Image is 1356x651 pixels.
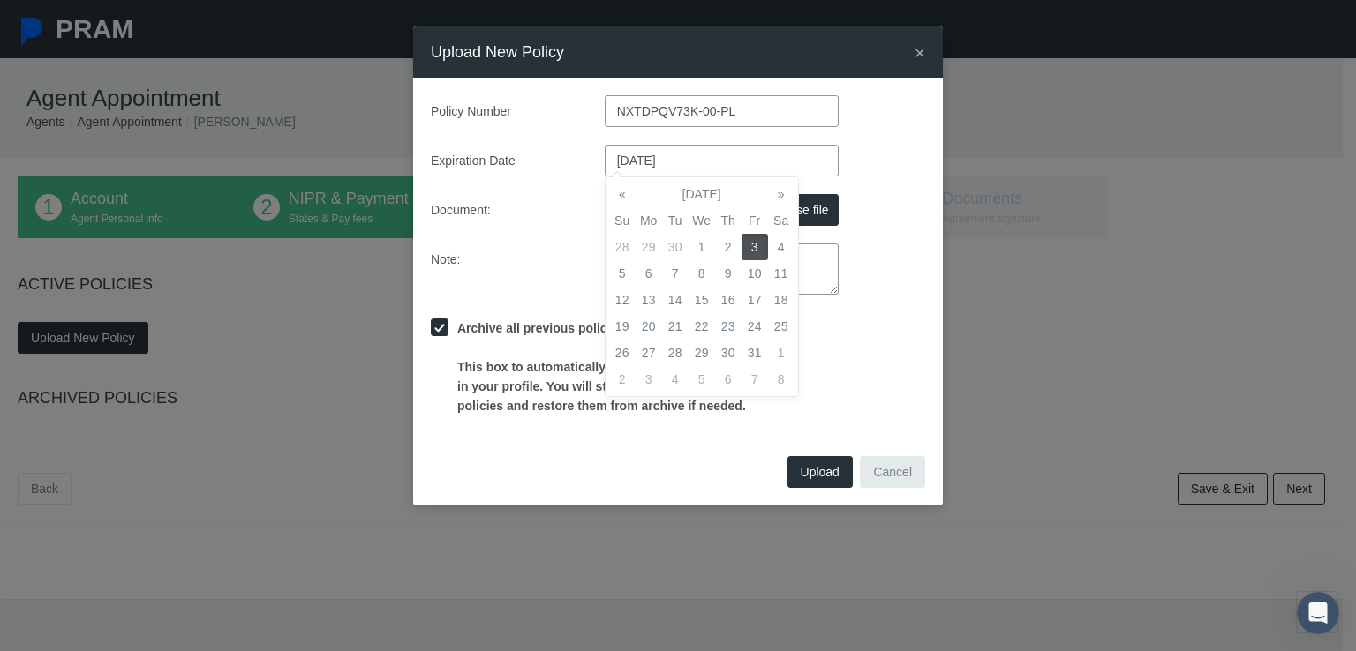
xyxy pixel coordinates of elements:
[768,287,795,313] td: 18
[768,260,795,287] td: 11
[860,456,925,488] button: Cancel
[768,366,795,393] td: 8
[742,260,768,287] td: 10
[636,234,662,260] td: 29
[609,207,636,234] th: Su
[768,340,795,366] td: 1
[636,313,662,340] td: 20
[609,340,636,366] td: 26
[768,207,795,234] th: Sa
[662,260,689,287] td: 7
[768,313,795,340] td: 25
[662,340,689,366] td: 28
[636,207,662,234] th: Mo
[1297,592,1339,634] iframe: Intercom live chat
[742,234,768,260] td: 3
[915,43,925,62] button: Close
[742,313,768,340] td: 24
[689,207,715,234] th: We
[689,234,715,260] td: 1
[636,260,662,287] td: 6
[767,203,829,217] span: Choose file
[715,207,742,234] th: Th
[715,260,742,287] td: 9
[715,366,742,393] td: 6
[418,145,591,176] label: Expiration Date
[689,366,715,393] td: 5
[418,194,591,226] label: Document:
[431,40,564,64] h4: Upload New Policy
[715,340,742,366] td: 30
[742,287,768,313] td: 17
[787,456,853,488] button: Upload
[636,181,768,207] th: [DATE]
[609,287,636,313] td: 12
[418,95,591,127] label: Policy Number
[768,181,795,207] th: »
[742,340,768,366] td: 31
[742,207,768,234] th: Fr
[609,234,636,260] td: 28
[662,234,689,260] td: 30
[689,287,715,313] td: 15
[715,313,742,340] td: 23
[636,366,662,393] td: 3
[448,318,751,415] label: Archive all previous policies This box to automatically archive the old policies in your profile....
[715,234,742,260] td: 2
[662,287,689,313] td: 14
[636,287,662,313] td: 13
[662,366,689,393] td: 4
[689,260,715,287] td: 8
[418,243,591,295] label: Note:
[801,465,840,479] span: Upload
[662,207,689,234] th: Tu
[636,340,662,366] td: 27
[609,313,636,340] td: 19
[715,287,742,313] td: 16
[689,340,715,366] td: 29
[742,366,768,393] td: 7
[609,181,636,207] th: «
[609,366,636,393] td: 2
[689,313,715,340] td: 22
[915,42,925,63] span: ×
[662,313,689,340] td: 21
[609,260,636,287] td: 5
[768,234,795,260] td: 4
